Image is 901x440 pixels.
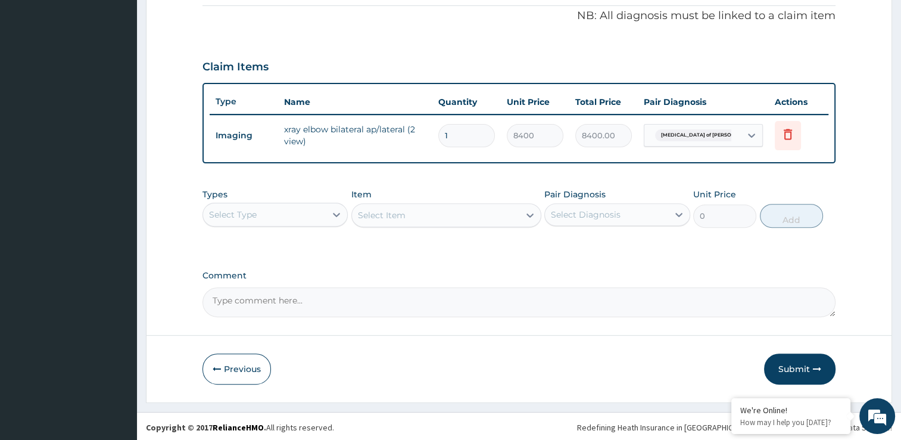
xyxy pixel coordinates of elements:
button: Submit [764,354,835,385]
th: Quantity [432,90,501,114]
div: We're Online! [740,405,841,416]
a: RelianceHMO [213,422,264,433]
div: Select Type [209,209,257,221]
th: Pair Diagnosis [638,90,769,114]
th: Actions [769,90,828,114]
td: Imaging [210,125,278,147]
span: [MEDICAL_DATA] of [PERSON_NAME]... [655,129,763,141]
label: Types [202,190,227,200]
h3: Claim Items [202,61,269,74]
div: Minimize live chat window [195,6,224,35]
th: Type [210,91,278,113]
img: d_794563401_company_1708531726252_794563401 [22,60,48,89]
label: Unit Price [693,188,736,200]
label: Pair Diagnosis [544,188,606,200]
strong: Copyright © 2017 . [146,422,266,433]
div: Select Diagnosis [551,209,621,221]
th: Unit Price [501,90,569,114]
p: How may I help you today? [740,417,841,427]
p: NB: All diagnosis must be linked to a claim item [202,8,835,24]
th: Name [278,90,432,114]
span: We're online! [69,140,164,260]
label: Item [351,188,372,200]
label: Comment [202,271,835,281]
div: Redefining Heath Insurance in [GEOGRAPHIC_DATA] using Telemedicine and Data Science! [577,422,892,433]
button: Previous [202,354,271,385]
td: xray elbow bilateral ap/lateral (2 view) [278,117,432,153]
th: Total Price [569,90,638,114]
div: Chat with us now [62,67,200,82]
button: Add [760,204,823,228]
textarea: Type your message and hit 'Enter' [6,304,227,346]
